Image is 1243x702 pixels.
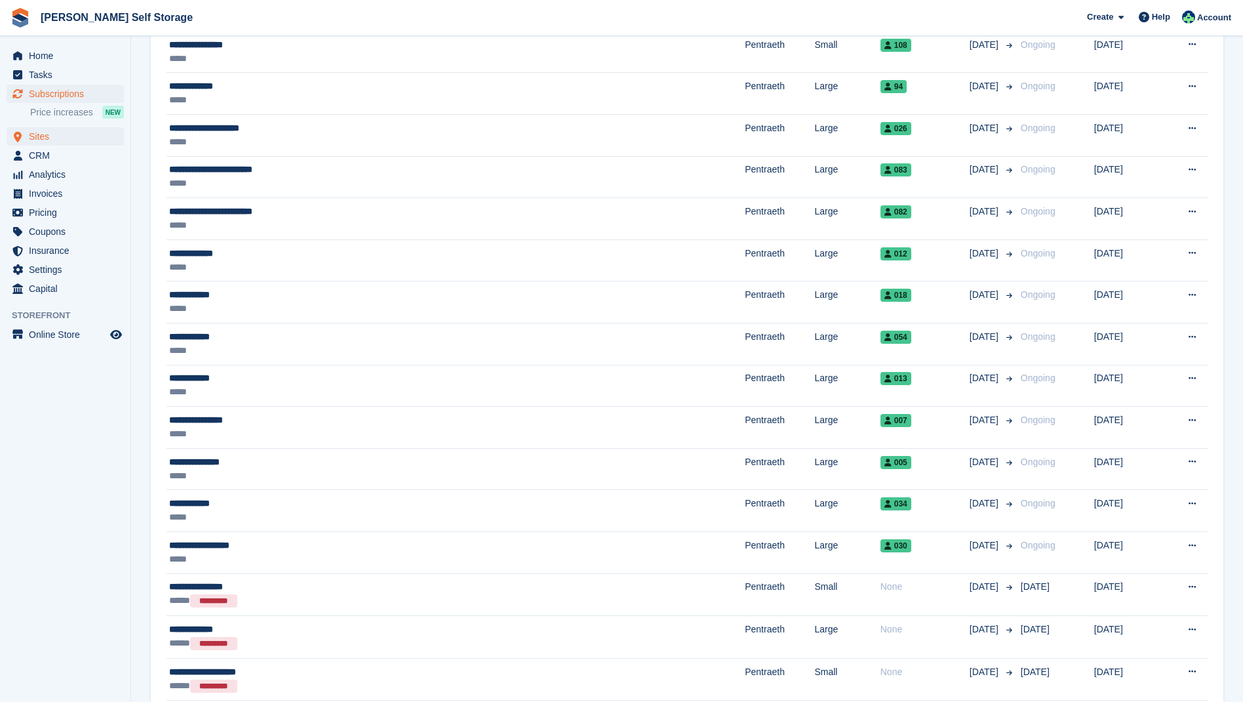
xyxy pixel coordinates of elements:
span: Insurance [29,241,108,260]
span: Home [29,47,108,65]
span: 026 [880,122,911,135]
td: [DATE] [1094,448,1160,490]
a: menu [7,325,124,344]
span: 030 [880,539,911,552]
div: None [880,580,970,594]
div: None [880,665,970,679]
span: Tasks [29,66,108,84]
span: Account [1197,11,1231,24]
span: 005 [880,456,911,469]
span: [DATE] [1021,581,1050,592]
span: 012 [880,247,911,260]
td: Pentraeth [745,407,814,449]
td: Pentraeth [745,531,814,573]
span: [DATE] [970,665,1001,679]
span: Ongoing [1021,373,1056,383]
span: [DATE] [970,539,1001,552]
span: Ongoing [1021,123,1056,133]
td: Pentraeth [745,281,814,323]
div: None [880,623,970,636]
td: Large [814,407,880,449]
a: menu [7,241,124,260]
span: [DATE] [970,79,1001,93]
td: Large [814,281,880,323]
td: [DATE] [1094,73,1160,115]
span: Price increases [30,106,93,119]
span: [DATE] [970,455,1001,469]
td: Pentraeth [745,156,814,198]
span: Ongoing [1021,415,1056,425]
span: Ongoing [1021,81,1056,91]
td: Large [814,531,880,573]
span: [DATE] [970,163,1001,176]
td: Pentraeth [745,573,814,616]
span: [DATE] [970,330,1001,344]
span: Ongoing [1021,498,1056,508]
td: [DATE] [1094,365,1160,407]
a: Preview store [108,327,124,342]
td: Pentraeth [745,31,814,73]
span: Ongoing [1021,331,1056,342]
a: menu [7,85,124,103]
span: [DATE] [970,371,1001,385]
td: [DATE] [1094,115,1160,157]
a: menu [7,222,124,241]
span: [DATE] [970,413,1001,427]
span: Pricing [29,203,108,222]
td: Pentraeth [745,323,814,365]
span: 034 [880,497,911,510]
span: Storefront [12,309,130,322]
span: Ongoing [1021,540,1056,550]
span: 082 [880,205,911,218]
td: Small [814,658,880,701]
span: [DATE] [970,205,1001,218]
span: [DATE] [970,580,1001,594]
td: Pentraeth [745,490,814,532]
td: Pentraeth [745,448,814,490]
td: Large [814,198,880,240]
span: 083 [880,163,911,176]
td: Pentraeth [745,198,814,240]
span: 108 [880,39,911,52]
span: Ongoing [1021,206,1056,217]
td: Pentraeth [745,73,814,115]
td: [DATE] [1094,31,1160,73]
td: [DATE] [1094,156,1160,198]
td: Pentraeth [745,115,814,157]
a: menu [7,279,124,298]
span: Ongoing [1021,164,1056,175]
td: [DATE] [1094,198,1160,240]
span: Settings [29,260,108,279]
a: menu [7,260,124,279]
a: menu [7,146,124,165]
span: Help [1152,10,1170,24]
a: menu [7,203,124,222]
td: [DATE] [1094,616,1160,659]
a: menu [7,165,124,184]
td: Small [814,573,880,616]
span: [DATE] [970,247,1001,260]
a: [PERSON_NAME] Self Storage [35,7,198,28]
span: Create [1087,10,1113,24]
span: CRM [29,146,108,165]
span: 94 [880,80,907,93]
img: Dafydd Pritchard [1182,10,1195,24]
a: Price increases NEW [30,105,124,119]
td: [DATE] [1094,490,1160,532]
td: Large [814,156,880,198]
span: [DATE] [970,288,1001,302]
td: Pentraeth [745,616,814,659]
a: menu [7,127,124,146]
span: [DATE] [1021,624,1050,634]
a: menu [7,184,124,203]
span: Ongoing [1021,457,1056,467]
span: Subscriptions [29,85,108,103]
span: 013 [880,372,911,385]
td: [DATE] [1094,658,1160,701]
span: Coupons [29,222,108,241]
td: Large [814,73,880,115]
span: Capital [29,279,108,298]
td: [DATE] [1094,281,1160,323]
td: Large [814,448,880,490]
span: Ongoing [1021,39,1056,50]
